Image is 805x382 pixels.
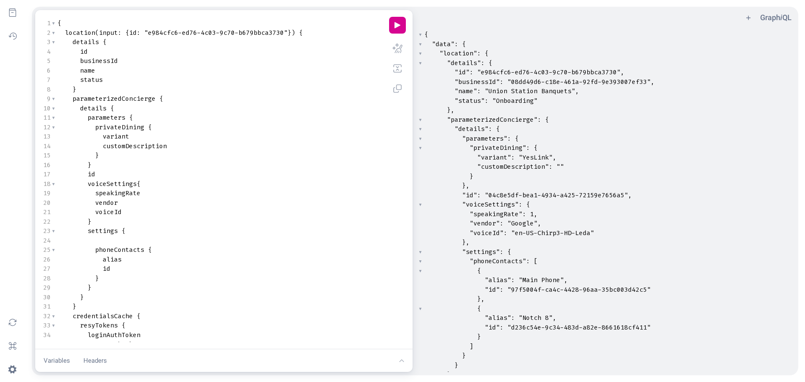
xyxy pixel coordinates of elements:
[42,226,51,236] div: 23
[73,85,76,94] span: }
[477,304,481,313] span: {
[447,115,538,124] span: "parameterizedConcierge"
[538,115,541,124] span: :
[760,13,792,22] a: GraphiQL
[3,3,22,22] button: Show Documentation Explorer
[485,49,488,58] span: {
[477,87,481,95] span: :
[103,132,129,141] span: variant
[42,66,51,76] div: 6
[462,134,507,143] span: "parameters"
[95,274,99,283] span: }
[553,153,556,162] span: ,
[159,94,163,103] span: {
[447,59,481,67] span: "details"
[42,151,51,160] div: 15
[454,78,500,86] span: "businessId"
[462,40,466,48] span: {
[42,264,51,274] div: 27
[507,248,511,256] span: {
[42,179,51,189] div: 18
[137,180,140,188] span: {
[3,313,22,332] button: Re-fetch GraphQL schema
[470,172,473,181] span: }
[511,153,515,162] span: :
[42,113,51,123] div: 11
[470,219,500,228] span: "vendor"
[95,29,99,37] span: (
[743,13,753,23] button: Add tab
[507,134,511,143] span: :
[462,181,470,190] span: },
[454,68,470,76] span: "id"
[144,29,288,37] span: "e984cfc6-ed76-4c03-9c70-b679bbca3730"
[432,40,454,48] span: "data"
[389,17,406,342] div: Editor Commands
[35,10,413,349] section: Query Editor
[73,38,99,46] span: details
[42,141,51,151] div: 14
[519,153,553,162] span: "YesLink"
[80,57,118,65] span: businessId
[534,257,538,265] span: [
[42,283,51,293] div: 29
[549,162,553,171] span: :
[504,229,507,237] span: :
[418,28,795,372] section: Result Window
[496,125,500,133] span: {
[42,245,51,255] div: 25
[88,180,137,188] span: voiceSettings
[492,97,538,105] span: "Onboarding"
[42,56,51,66] div: 5
[462,238,470,246] span: },
[103,264,110,273] span: id
[42,198,51,208] div: 20
[95,151,99,160] span: }
[485,285,500,294] span: "id"
[299,29,303,37] span: {
[485,97,488,105] span: :
[389,40,406,57] button: Prettify query (Shift-Ctrl-P)
[103,255,122,264] span: alias
[477,267,481,275] span: {
[88,170,95,178] span: id
[447,106,454,114] span: },
[80,104,106,113] span: details
[780,13,782,22] em: i
[553,314,556,322] span: ,
[507,323,651,332] span: "d236c54e-9c34-483d-a82e-8661618cf411"
[42,321,51,330] div: 33
[500,219,504,228] span: :
[519,200,522,209] span: :
[42,94,51,104] div: 9
[88,217,91,226] span: }
[511,276,515,284] span: :
[511,314,515,322] span: :
[88,227,118,235] span: settings
[95,208,122,216] span: voiceId
[42,188,51,198] div: 19
[485,87,575,95] span: "Union Station Banquets"
[3,27,22,45] button: Show History
[118,29,122,37] span: :
[3,360,22,379] button: Open settings dialog
[500,78,504,86] span: :
[129,29,137,37] span: id
[439,49,477,58] span: "location"
[42,236,51,246] div: 24
[122,321,125,330] span: {
[148,123,152,131] span: {
[462,351,466,360] span: }
[462,200,519,209] span: "voiceSettings"
[454,40,458,48] span: :
[470,229,504,237] span: "voiceId"
[389,80,406,97] button: Copy query (Shift-Ctrl-C)
[488,125,492,133] span: :
[389,60,406,77] button: Merge fragments into query (Shift-Ctrl-M)
[507,78,651,86] span: "08dd49d6-c18e-461a-92fd-9e393007ef33"
[39,353,75,369] button: Variables
[103,38,106,46] span: {
[42,28,51,38] div: 2
[477,162,549,171] span: "customDescription"
[454,87,477,95] span: "name"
